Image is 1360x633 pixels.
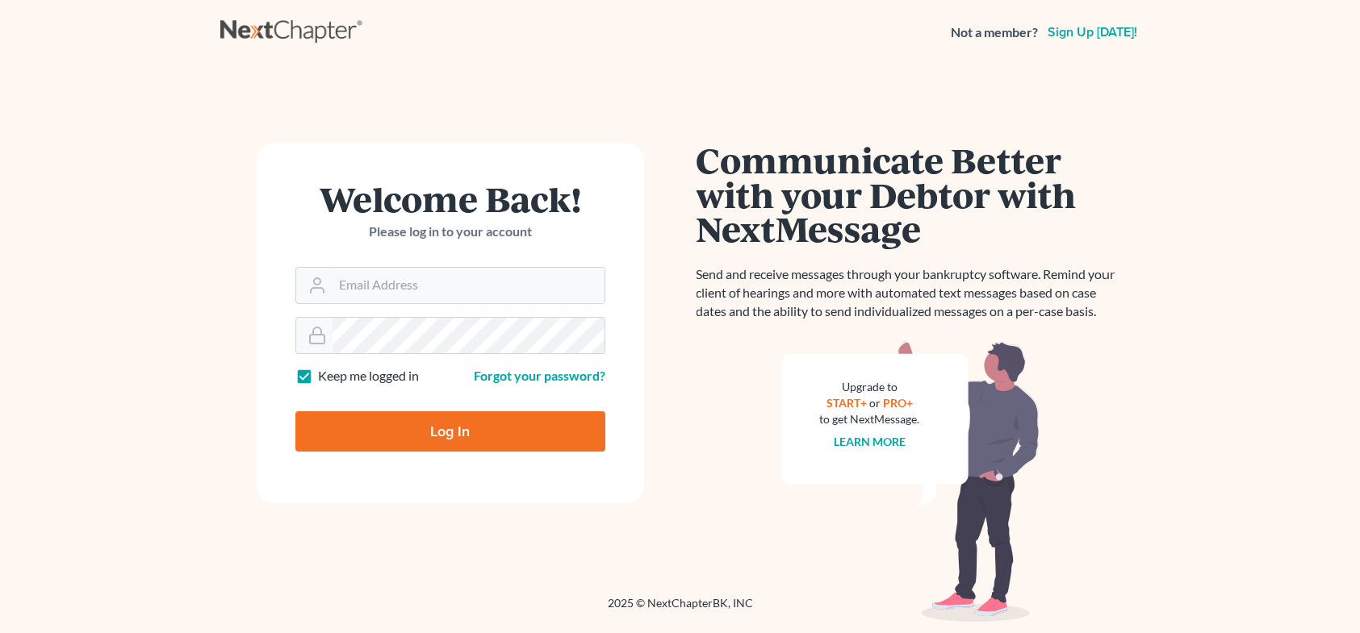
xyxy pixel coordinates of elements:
[883,396,913,410] a: PRO+
[781,340,1040,623] img: nextmessage_bg-59042aed3d76b12b5cd301f8e5b87938c9018125f34e5fa2b7a6b67550977c72.svg
[1044,26,1140,39] a: Sign up [DATE]!
[826,396,867,410] a: START+
[295,181,605,216] h1: Welcome Back!
[951,23,1038,42] strong: Not a member?
[820,411,920,427] div: to get NextMessage.
[318,367,419,385] label: Keep me logged in
[333,268,605,303] input: Email Address
[474,368,605,383] a: Forgot your password?
[295,223,605,241] p: Please log in to your account
[697,143,1124,246] h1: Communicate Better with your Debtor with NextMessage
[697,265,1124,321] p: Send and receive messages through your bankruptcy software. Remind your client of hearings and mo...
[295,411,605,452] input: Log In
[869,396,881,410] span: or
[820,379,920,395] div: Upgrade to
[834,435,906,448] a: Learn more
[220,595,1140,624] div: 2025 © NextChapterBK, INC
